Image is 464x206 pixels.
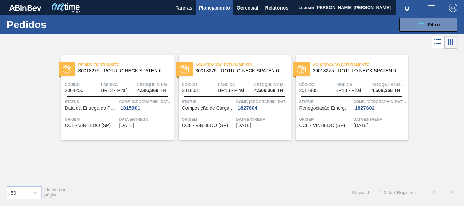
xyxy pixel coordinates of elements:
[182,123,228,128] span: CCL - VINHEDO (SP)
[299,123,345,128] span: CCL - VINHEDO (SP)
[254,88,283,93] span: 4.506,368 TH
[196,61,291,68] span: Aguardando Faturamento
[372,88,400,93] span: 4.506,368 TH
[7,21,102,29] h1: Pedidos
[199,4,230,12] span: Planejamento
[119,123,134,128] span: 19/09/2025
[443,184,460,201] button: >
[182,81,217,88] span: Código
[380,190,416,195] span: 1 - 3 de 3 Registros
[236,105,259,111] div: 1827604
[354,98,406,105] span: Comp. Carga
[299,98,352,105] span: Status
[354,116,406,123] span: Data entrega
[182,88,201,93] span: 2018031
[313,61,408,68] span: Aguardando Faturamento
[65,106,118,111] span: Data da Entrega do Pedido Atrasada
[236,98,289,105] span: Comp. Carga
[372,81,406,88] span: Estoque atual
[354,123,369,128] span: 31/10/2025
[63,65,71,74] img: status
[427,4,435,12] img: userActions
[101,88,127,93] span: BR13 - Piraí
[291,55,408,140] a: statusAguardando Faturamento30018275 - ROTULO NECK SPATEN 600 RGB 36MIC REDONDOCódigo2017985Fábri...
[299,88,318,93] span: 2017985
[236,123,251,128] span: 08/10/2025
[449,4,457,12] img: Logout
[354,105,376,111] div: 1827602
[354,98,406,111] a: Comp. [GEOGRAPHIC_DATA]1827602
[399,18,457,32] button: Filtro
[44,187,66,198] span: Linhas por página
[265,4,288,12] span: Relatórios
[426,184,443,201] button: <
[335,88,361,93] span: BR13 - Piraí
[196,68,285,73] span: 30018275 - ROTULO NECK SPATEN 600 RGB 36MIC REDONDO
[182,106,235,111] span: Composição de Carga Aceita
[297,65,306,74] img: status
[236,116,289,123] span: Data entrega
[65,81,100,88] span: Código
[137,81,172,88] span: Estoque atual
[174,55,291,140] a: statusAguardando Faturamento30018275 - ROTULO NECK SPATEN 600 RGB 36MIC REDONDOCódigo2018031Fábri...
[182,116,235,123] span: Origem
[254,81,289,88] span: Estoque atual
[101,81,136,88] span: Fábrica
[218,88,244,93] span: BR13 - Piraí
[180,65,189,74] img: status
[236,98,289,111] a: Comp. [GEOGRAPHIC_DATA]1827604
[119,116,172,123] span: Data entrega
[299,106,352,111] span: Renegociação Emergencial de Pedido Aceita
[218,81,253,88] span: Fábrica
[352,190,369,195] span: Página : 1
[65,88,84,93] span: 2004250
[119,98,172,111] a: Comp. [GEOGRAPHIC_DATA]1815901
[299,81,334,88] span: Código
[428,22,440,27] span: Filtro
[176,4,192,12] span: Tarefas
[65,123,111,128] span: CCL - VINHEDO (SP)
[9,5,41,11] img: TNhmsLtSVTkK8tSr43FrP2fwEKptu5GPRR3wAAAABJRU5ErkJggg==
[137,88,166,93] span: 4.506,368 TH
[11,190,16,195] div: 50
[56,55,174,140] a: statusPedido em Trânsito30018275 - ROTULO NECK SPATEN 600 RGB 36MIC REDONDOCódigo2004250FábricaBR...
[78,61,174,68] span: Pedido em Trânsito
[65,98,118,105] span: Status
[432,36,444,49] div: Visão em Lista
[444,36,457,49] div: Visão em Cards
[78,68,168,73] span: 30018275 - ROTULO NECK SPATEN 600 RGB 36MIC REDONDO
[335,81,370,88] span: Fábrica
[65,116,118,123] span: Origem
[396,3,418,13] button: Notificações
[119,98,172,105] span: Comp. Carga
[237,4,258,12] span: Gerencial
[313,68,403,73] span: 30018275 - ROTULO NECK SPATEN 600 RGB 36MIC REDONDO
[299,116,352,123] span: Origem
[182,98,235,105] span: Status
[119,105,142,111] div: 1815901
